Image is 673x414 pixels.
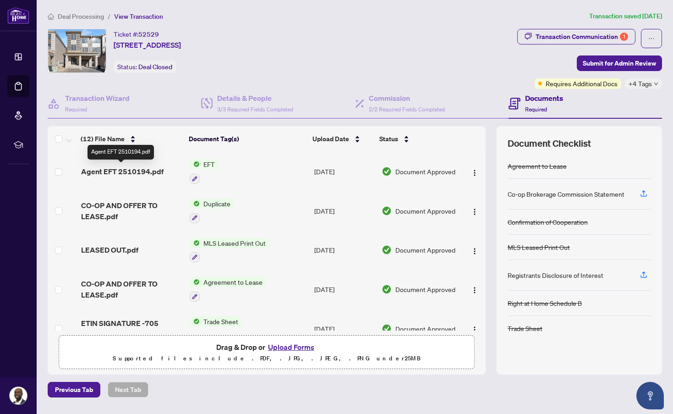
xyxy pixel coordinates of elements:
span: [STREET_ADDRESS] [114,39,181,50]
img: Profile Icon [10,387,27,404]
button: Logo [467,164,482,179]
button: Transaction Communication1 [517,29,635,44]
span: Trade Sheet [200,316,242,326]
div: Confirmation of Cooperation [508,217,588,227]
span: +4 Tags [629,78,652,89]
img: Logo [471,169,478,177]
div: Registrants Disclosure of Interest [508,270,603,280]
img: Logo [471,248,478,255]
td: [DATE] [311,309,378,348]
img: Logo [471,287,478,294]
img: IMG-X12194197_1.jpg [48,29,106,72]
div: Agent EFT 2510194.pdf [88,145,154,160]
div: Transaction Communication [536,29,628,44]
span: LEASED OUT.pdf [81,244,138,255]
img: Document Status [382,166,392,177]
span: Drag & Drop orUpload FormsSupported files include .PDF, .JPG, .JPEG, .PNG under25MB [59,336,474,370]
button: Status IconMLS Leased Print Out [190,238,269,263]
img: Status Icon [190,277,200,287]
span: Document Approved [395,324,455,334]
button: Status IconDuplicate [190,199,234,223]
span: Status [379,134,398,144]
button: Logo [467,204,482,218]
img: Status Icon [190,316,200,326]
span: home [48,13,54,20]
span: 52529 [138,30,159,39]
span: CO-OP AND OFFER TO LEASE.pdf [81,278,182,300]
span: Document Checklist [508,137,591,150]
div: Ticket #: [114,29,159,39]
span: Document Approved [395,166,455,177]
div: Co-op Brokerage Commission Statement [508,189,624,199]
span: Document Approved [395,284,455,294]
button: Status IconEFT [190,159,219,184]
li: / [108,11,110,22]
th: (12) File Name [77,126,185,152]
p: Supported files include .PDF, .JPG, .JPEG, .PNG under 25 MB [65,353,469,364]
span: Document Approved [395,245,455,255]
button: Next Tab [108,382,148,397]
span: down [654,82,658,86]
button: Open asap [636,382,664,409]
span: ellipsis [648,35,655,42]
span: MLS Leased Print Out [200,238,269,248]
span: View Transaction [114,12,163,21]
img: Logo [471,208,478,215]
h4: Details & People [217,93,293,104]
button: Logo [467,243,482,257]
th: Status [376,126,459,152]
h4: Transaction Wizard [65,93,130,104]
span: ETIN SIGNATURE -705 TRADE SHEET_[DATE] 10_54_29.pdf [81,318,182,340]
span: Document Approved [395,206,455,216]
button: Submit for Admin Review [577,55,662,71]
button: Status IconTrade Sheet [190,316,242,341]
span: Required [525,106,547,113]
img: Document Status [382,284,392,294]
span: EFT [200,159,219,169]
div: Trade Sheet [508,323,542,333]
button: Previous Tab [48,382,100,397]
span: Submit for Admin Review [583,56,656,71]
span: Deal Closed [138,63,172,71]
span: Drag & Drop or [216,341,317,353]
button: Logo [467,282,482,297]
span: 2/2 Required Fields Completed [369,106,445,113]
th: Document Tag(s) [185,126,309,152]
h4: Documents [525,93,563,104]
td: [DATE] [311,152,378,191]
td: [DATE] [311,270,378,309]
div: Agreement to Lease [508,161,567,171]
img: Status Icon [190,238,200,248]
span: (12) File Name [81,134,125,144]
img: Status Icon [190,159,200,169]
img: Document Status [382,324,392,334]
span: 3/3 Required Fields Completed [217,106,293,113]
img: Document Status [382,206,392,216]
article: Transaction saved [DATE] [589,11,662,22]
button: Upload Forms [265,341,317,353]
td: [DATE] [311,191,378,231]
div: Status: [114,61,176,73]
span: Agent EFT 2510194.pdf [81,166,164,177]
span: Upload Date [312,134,349,144]
button: Logo [467,321,482,336]
div: 1 [620,33,628,41]
img: Status Icon [190,199,200,209]
span: Agreement to Lease [200,277,266,287]
div: MLS Leased Print Out [508,242,570,252]
td: [DATE] [311,231,378,270]
span: CO-OP AND OFFER TO LEASE.pdf [81,200,182,222]
button: Status IconAgreement to Lease [190,277,266,302]
span: Requires Additional Docs [546,78,618,88]
span: Duplicate [200,199,234,209]
span: Required [65,106,87,113]
h4: Commission [369,93,445,104]
div: Right at Home Schedule B [508,298,582,308]
th: Upload Date [309,126,376,152]
img: logo [7,7,29,24]
img: Logo [471,326,478,333]
span: Previous Tab [55,382,93,397]
img: Document Status [382,245,392,255]
span: Deal Processing [58,12,104,21]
